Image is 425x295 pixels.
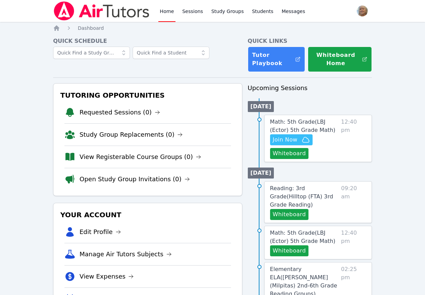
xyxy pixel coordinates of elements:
[248,101,274,112] li: [DATE]
[78,25,104,31] span: Dashboard
[341,229,366,256] span: 12:40 pm
[59,89,236,101] h3: Tutoring Opportunities
[78,25,104,32] a: Dashboard
[80,272,134,281] a: View Expenses
[270,245,309,256] button: Whiteboard
[53,25,372,32] nav: Breadcrumb
[270,209,309,220] button: Whiteboard
[80,249,172,259] a: Manage Air Tutors Subjects
[80,174,190,184] a: Open Study Group Invitations (0)
[80,108,160,117] a: Requested Sessions (0)
[341,184,366,220] span: 09:20 am
[270,148,309,159] button: Whiteboard
[80,227,121,237] a: Edit Profile
[270,185,333,208] span: Reading: 3rd Grade ( Hilltop (FTA) 3rd Grade Reading )
[248,168,274,179] li: [DATE]
[270,119,336,133] span: Math: 5th Grade ( LBJ (Ector) 5th Grade Math )
[308,47,372,72] button: Whiteboard Home
[282,8,305,15] span: Messages
[273,136,297,144] span: Join Now
[248,37,372,45] h4: Quick Links
[270,230,336,244] span: Math: 5th Grade ( LBJ (Ector) 5th Grade Math )
[341,118,366,159] span: 12:40 pm
[59,209,236,221] h3: Your Account
[248,83,372,93] h3: Upcoming Sessions
[270,184,339,209] a: Reading: 3rd Grade(Hilltop (FTA) 3rd Grade Reading)
[133,47,209,59] input: Quick Find a Student
[53,37,242,45] h4: Quick Schedule
[270,118,338,134] a: Math: 5th Grade(LBJ (Ector) 5th Grade Math)
[248,47,305,72] a: Tutor Playbook
[270,134,313,145] button: Join Now
[270,229,338,245] a: Math: 5th Grade(LBJ (Ector) 5th Grade Math)
[80,152,201,162] a: View Registerable Course Groups (0)
[53,1,150,21] img: Air Tutors
[80,130,183,139] a: Study Group Replacements (0)
[53,47,130,59] input: Quick Find a Study Group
